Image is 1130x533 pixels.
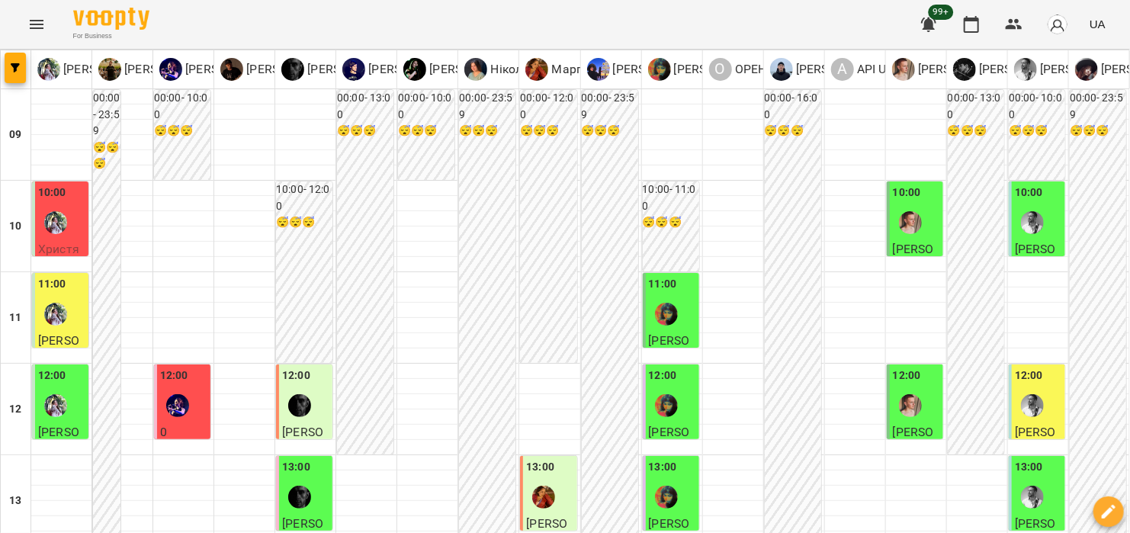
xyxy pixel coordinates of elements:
[337,90,393,123] h6: 00:00 - 13:00
[9,493,21,509] h6: 13
[892,58,1055,81] div: Михайло [гітара]
[648,58,832,81] a: Н [PERSON_NAME] [барабани]
[73,8,149,30] img: Voopty Logo
[1021,486,1044,509] img: Андрей Головерда [гітара]
[18,6,55,43] button: Menu
[288,486,311,509] img: Олег [фоно/вокал]
[655,486,678,509] img: Настя Поганка [барабани]
[403,58,426,81] img: Д
[893,185,921,201] label: 10:00
[892,58,915,81] img: М
[655,303,678,326] img: Настя Поганка [барабани]
[342,58,506,81] a: Я [PERSON_NAME] [гітара]
[1009,123,1065,140] h6: 😴😴😴
[98,58,121,81] img: С
[44,394,67,417] img: Ткач Христя [вокал]
[899,211,922,234] img: Михайло [гітара]
[582,123,638,140] h6: 😴😴😴
[532,486,555,509] img: Маргарита [вокал]
[770,58,953,81] a: П [PERSON_NAME] [саксофон]
[893,368,921,384] label: 12:00
[282,459,310,476] label: 13:00
[587,58,771,81] div: Єгор [барабани]
[892,58,1055,81] a: М [PERSON_NAME] [гітара]
[649,459,677,476] label: 13:00
[288,394,311,417] img: Олег [фоно/вокал]
[166,394,189,417] img: Христина Андреєва [вокал]
[854,60,997,79] p: API USER [DON'T DELETE]
[948,90,1004,123] h6: 00:00 - 13:00
[282,368,310,384] label: 12:00
[587,58,771,81] a: Є [PERSON_NAME] [барабани]
[1047,14,1068,35] img: avatar_s.png
[770,58,793,81] img: П
[459,123,515,140] h6: 😴😴😴
[160,368,188,384] label: 12:00
[182,60,321,79] p: [PERSON_NAME] [вокал]
[464,58,568,81] a: Н Ніколь [фоно]
[765,123,821,140] h6: 😴😴😴
[160,423,207,441] p: 0
[1070,123,1126,140] h6: 😴😴😴
[1014,58,1037,81] img: А
[220,58,243,81] img: А
[893,242,939,346] span: [PERSON_NAME] ( мама [PERSON_NAME])
[44,303,67,326] img: Ткач Христя [вокал]
[44,211,67,234] img: Ткач Христя [вокал]
[281,58,477,81] div: Олег [фоно/вокал]
[582,90,638,123] h6: 00:00 - 23:59
[37,58,199,81] div: Ткач Христя [вокал]
[948,123,1004,140] h6: 😴😴😴
[9,218,21,235] h6: 10
[1015,242,1061,346] span: [PERSON_NAME] ( мама [PERSON_NAME])
[276,214,332,231] h6: 😴😴😴
[643,181,699,214] h6: 10:00 - 11:00
[403,58,599,81] a: Д [PERSON_NAME] [фоно/вокал]
[276,181,332,214] h6: 10:00 - 12:00
[610,60,771,79] p: [PERSON_NAME] [барабани]
[953,58,976,81] img: К
[831,58,997,81] div: API USER [DON'T DELETE]
[649,276,677,293] label: 11:00
[1015,459,1043,476] label: 13:00
[770,58,953,81] div: Павло [саксофон]
[38,242,79,275] span: Христя оренди
[831,58,854,81] div: A
[73,31,149,41] span: For Business
[765,90,821,123] h6: 00:00 - 16:00
[121,60,335,79] p: [PERSON_NAME] [барабани/перкусія]
[281,58,304,81] img: О
[1083,10,1112,38] button: UA
[9,310,21,326] h6: 11
[9,127,21,143] h6: 09
[649,425,690,475] span: [PERSON_NAME]
[893,425,934,475] span: [PERSON_NAME]
[304,60,477,79] p: [PERSON_NAME] [фоно/вокал]
[548,60,660,79] p: Маргарита [вокал]
[37,58,199,81] a: Т [PERSON_NAME] [вокал]
[398,90,454,123] h6: 00:00 - 10:00
[342,58,506,81] div: Ярослав [гітара]
[899,394,922,417] div: Михайло [гітара]
[60,60,199,79] p: [PERSON_NAME] [вокал]
[365,60,506,79] p: [PERSON_NAME] [гітара]
[648,58,832,81] div: Настя Поганка [барабани]
[709,58,732,81] div: О
[426,60,599,79] p: [PERSON_NAME] [фоно/вокал]
[643,214,699,231] h6: 😴😴😴
[525,58,660,81] div: Маргарита [вокал]
[1015,368,1043,384] label: 12:00
[9,401,21,418] h6: 12
[1021,211,1044,234] img: Андрей Головерда [гітара]
[1015,185,1043,201] label: 10:00
[98,58,335,81] div: Слава Болбі [барабани/перкусія]
[793,60,953,79] p: [PERSON_NAME] [саксофон]
[93,140,120,172] h6: 😴😴😴
[38,425,79,475] span: [PERSON_NAME]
